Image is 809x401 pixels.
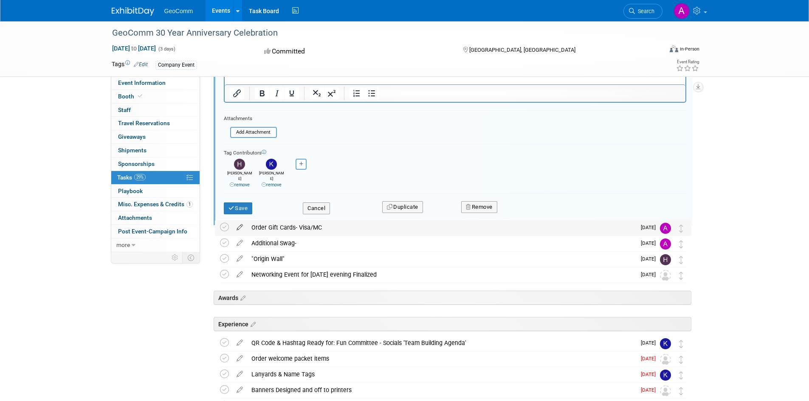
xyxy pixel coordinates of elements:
[660,238,671,250] img: Alana Sakkinen
[641,256,660,262] span: [DATE]
[111,144,200,157] a: Shipments
[116,241,130,248] span: more
[660,370,671,381] img: Kelsey Winter
[182,252,200,263] td: Toggle Event Tabs
[118,79,166,86] span: Event Information
[255,87,269,99] button: Bold
[112,60,148,70] td: Tags
[118,201,193,208] span: Misc. Expenses & Credits
[130,45,138,52] span: to
[111,211,200,224] a: Attachments
[469,47,575,53] span: [GEOGRAPHIC_DATA], [GEOGRAPHIC_DATA]
[247,220,636,235] div: Order Gift Cards- Visa/MC
[670,45,678,52] img: Format-Inperson.png
[232,386,247,394] a: edit
[111,90,200,103] a: Booth
[111,171,200,184] a: Tasks29%
[641,340,660,346] span: [DATE]
[679,224,683,233] i: Move task
[262,44,449,59] div: Committed
[641,356,660,362] span: [DATE]
[660,270,671,281] img: Unassigned
[324,87,339,99] button: Superscript
[635,8,654,14] span: Search
[112,45,156,52] span: [DATE] [DATE]
[679,46,699,52] div: In-Person
[111,238,200,252] a: more
[226,170,254,188] div: [PERSON_NAME]
[679,256,683,264] i: Move task
[232,255,247,263] a: edit
[232,224,247,231] a: edit
[118,228,187,235] span: Post Event-Campaign Info
[155,61,197,70] div: Company Event
[660,385,671,396] img: Unassigned
[111,225,200,238] a: Post Event-Campaign Info
[164,8,193,14] span: GeoComm
[679,387,683,395] i: Move task
[382,201,423,213] button: Duplicate
[138,94,142,98] i: Booth reservation complete
[679,272,683,280] i: Move task
[247,336,636,350] div: QR Code & Hashtag Ready for: Fun Committee - Socials 'Team Building Agenda'
[224,202,253,214] button: Save
[641,224,660,230] span: [DATE]
[111,104,200,117] a: Staff
[641,240,660,246] span: [DATE]
[238,293,245,302] a: Edit sections
[118,107,131,113] span: Staff
[266,159,277,170] img: Kelsey Winter
[364,87,379,99] button: Bullet list
[247,236,636,250] div: Additional Swag-
[285,87,299,99] button: Underline
[247,351,636,366] div: Order welcome packet items
[247,367,636,381] div: Lanyards & Name Tags
[111,76,200,90] a: Event Information
[214,291,691,305] div: Awards
[230,87,244,99] button: Insert/edit link
[214,317,691,331] div: Experience
[112,7,154,16] img: ExhibitDay
[303,202,330,214] button: Cancel
[232,370,247,378] a: edit
[111,117,200,130] a: Travel Reservations
[676,60,699,64] div: Event Rating
[232,271,247,278] a: edit
[350,87,364,99] button: Numbered list
[117,174,146,181] span: Tasks
[247,383,636,397] div: Banners Designed and off to printers
[679,240,683,248] i: Move task
[118,133,146,140] span: Giveaways
[118,120,170,126] span: Travel Reservations
[248,320,256,328] a: Edit sections
[118,160,155,167] span: Sponsorships
[270,87,284,99] button: Italic
[641,272,660,278] span: [DATE]
[679,340,683,348] i: Move task
[118,214,152,221] span: Attachments
[660,338,671,349] img: Kelsey Winter
[612,44,700,57] div: Event Format
[641,387,660,393] span: [DATE]
[641,371,660,377] span: [DATE]
[660,254,671,265] img: Hanna Lord
[109,25,650,41] div: GeoComm 30 Year Anniversary Celebration
[134,62,148,67] a: Edit
[679,356,683,364] i: Move task
[623,4,662,19] a: Search
[111,130,200,143] a: Giveaways
[258,170,285,188] div: [PERSON_NAME]
[310,87,324,99] button: Subscript
[118,93,144,100] span: Booth
[158,46,175,52] span: (3 days)
[679,371,683,379] i: Move task
[168,252,183,263] td: Personalize Event Tab Strip
[230,182,250,188] a: remove
[224,115,277,122] div: Attachments
[232,239,247,247] a: edit
[674,3,690,19] img: Alana Sakkinen
[232,355,247,362] a: edit
[234,159,245,170] img: Hanna Lord
[262,182,282,188] a: remove
[134,174,146,180] span: 29%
